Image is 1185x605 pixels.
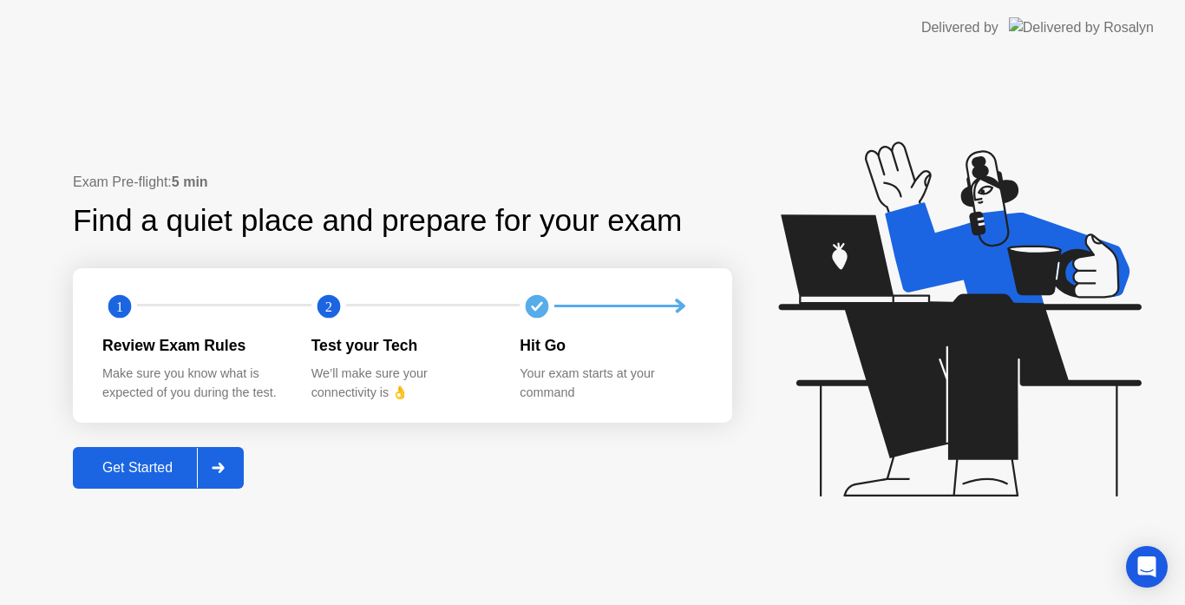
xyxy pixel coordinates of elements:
[116,298,123,314] text: 1
[325,298,332,314] text: 2
[520,365,701,402] div: Your exam starts at your command
[1126,546,1168,588] div: Open Intercom Messenger
[78,460,197,476] div: Get Started
[311,365,493,402] div: We’ll make sure your connectivity is 👌
[73,198,684,244] div: Find a quiet place and prepare for your exam
[172,174,208,189] b: 5 min
[1009,17,1154,37] img: Delivered by Rosalyn
[73,447,244,489] button: Get Started
[311,334,493,357] div: Test your Tech
[102,334,284,357] div: Review Exam Rules
[520,334,701,357] div: Hit Go
[73,172,732,193] div: Exam Pre-flight:
[102,365,284,402] div: Make sure you know what is expected of you during the test.
[921,17,998,38] div: Delivered by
